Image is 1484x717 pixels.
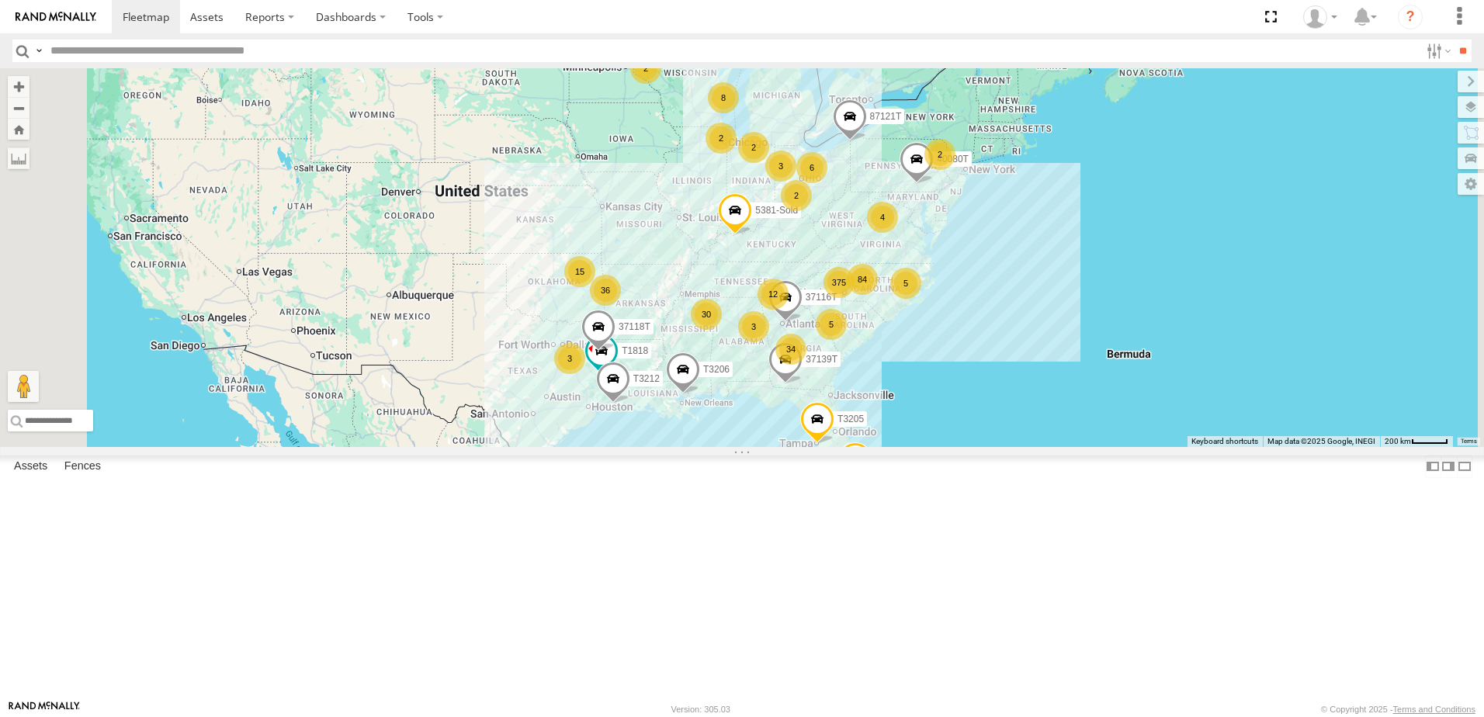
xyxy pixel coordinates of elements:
label: Dock Summary Table to the Right [1441,455,1456,478]
label: Search Filter Options [1420,40,1454,62]
div: 5 [890,268,921,299]
img: rand-logo.svg [16,12,96,23]
button: Keyboard shortcuts [1191,436,1258,447]
div: 12 [758,279,789,310]
label: Fences [57,455,109,477]
div: 2 [738,132,769,163]
div: 15 [564,256,595,287]
label: Dock Summary Table to the Left [1425,455,1441,478]
label: Map Settings [1458,173,1484,195]
span: 37139T [806,354,837,365]
button: Zoom Home [8,119,29,140]
label: Measure [8,147,29,169]
div: 6 [796,152,827,183]
span: 40080T [937,154,969,165]
div: 4 [867,202,898,233]
div: 84 [847,264,878,295]
span: 5381-Sold [755,205,798,216]
div: Version: 305.03 [671,705,730,714]
span: 87121T [870,111,902,122]
div: 2 [781,180,812,211]
span: T3205 [837,414,864,424]
button: Zoom in [8,76,29,97]
span: T3206 [703,364,730,375]
div: 5 [816,309,847,340]
a: Visit our Website [9,701,80,717]
button: Drag Pegman onto the map to open Street View [8,371,39,402]
span: 200 km [1385,437,1411,445]
div: 3 [765,151,796,182]
div: 2 [630,53,661,84]
div: 8 [708,82,739,113]
div: © Copyright 2025 - [1321,705,1475,714]
div: 30 [691,299,722,330]
button: Map Scale: 200 km per 44 pixels [1380,436,1453,447]
div: 2 [706,123,737,154]
label: Hide Summary Table [1457,455,1472,478]
div: 2 [924,139,955,170]
a: Terms [1461,438,1477,445]
span: T1818 [622,345,648,356]
div: Dwight Wallace [1298,5,1343,29]
span: T3212 [633,373,660,384]
div: 375 [823,267,855,298]
div: 34 [775,334,806,365]
div: 36 [590,275,621,306]
label: Search Query [33,40,45,62]
span: 37116T [806,292,837,303]
div: 3 [554,343,585,374]
div: 3 [738,311,769,342]
a: Terms and Conditions [1393,705,1475,714]
i: ? [1398,5,1423,29]
button: Zoom out [8,97,29,119]
span: 37118T [619,321,650,332]
label: Assets [6,455,55,477]
span: Map data ©2025 Google, INEGI [1267,437,1375,445]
